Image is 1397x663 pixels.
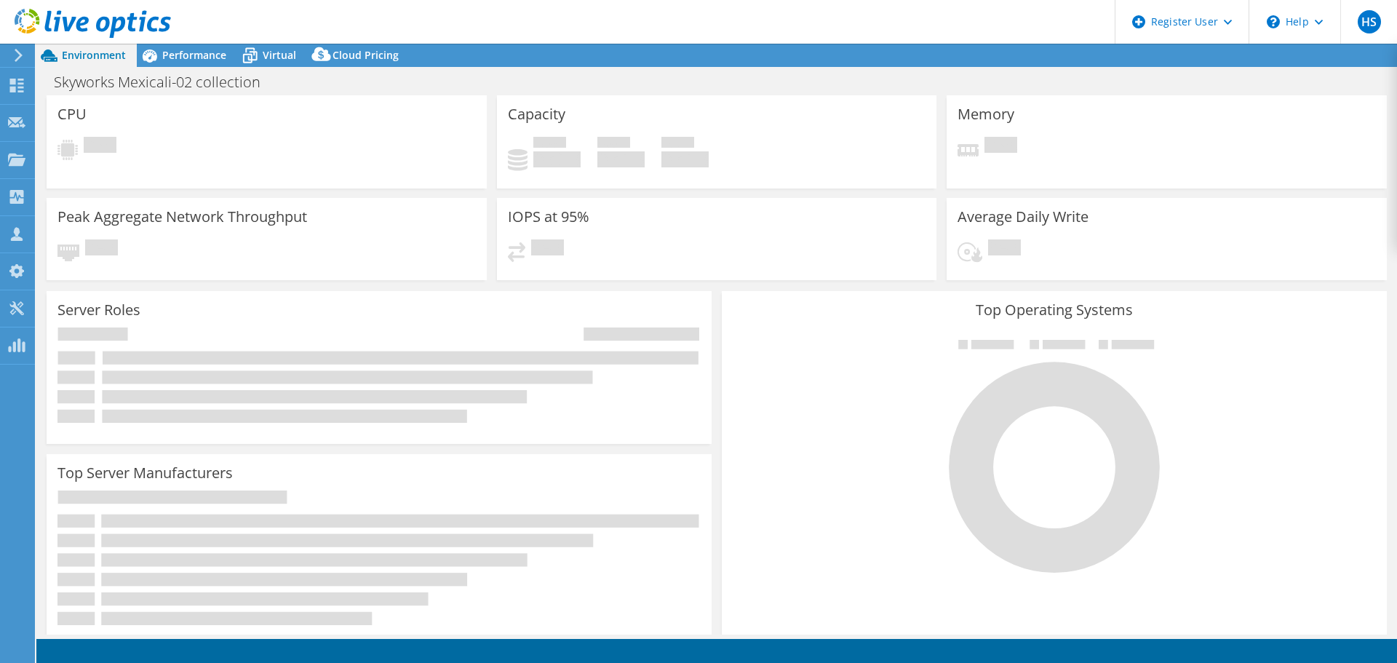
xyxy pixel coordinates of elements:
h3: Capacity [508,106,565,122]
h3: Top Operating Systems [733,302,1376,318]
span: Environment [62,48,126,62]
h3: Top Server Manufacturers [57,465,233,481]
h3: Average Daily Write [958,209,1088,225]
span: Cloud Pricing [333,48,399,62]
h4: 0 GiB [661,151,709,167]
svg: \n [1267,15,1280,28]
span: Pending [84,137,116,156]
span: Pending [85,239,118,259]
h3: IOPS at 95% [508,209,589,225]
h4: 0 GiB [597,151,645,167]
span: Used [533,137,566,151]
h3: CPU [57,106,87,122]
h3: Server Roles [57,302,140,318]
span: Pending [988,239,1021,259]
span: Performance [162,48,226,62]
span: Pending [984,137,1017,156]
span: Virtual [263,48,296,62]
span: Total [661,137,694,151]
span: Pending [531,239,564,259]
h4: 0 GiB [533,151,581,167]
h3: Memory [958,106,1014,122]
span: Free [597,137,630,151]
h3: Peak Aggregate Network Throughput [57,209,307,225]
span: HS [1358,10,1381,33]
h1: Skyworks Mexicali-02 collection [47,74,283,90]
